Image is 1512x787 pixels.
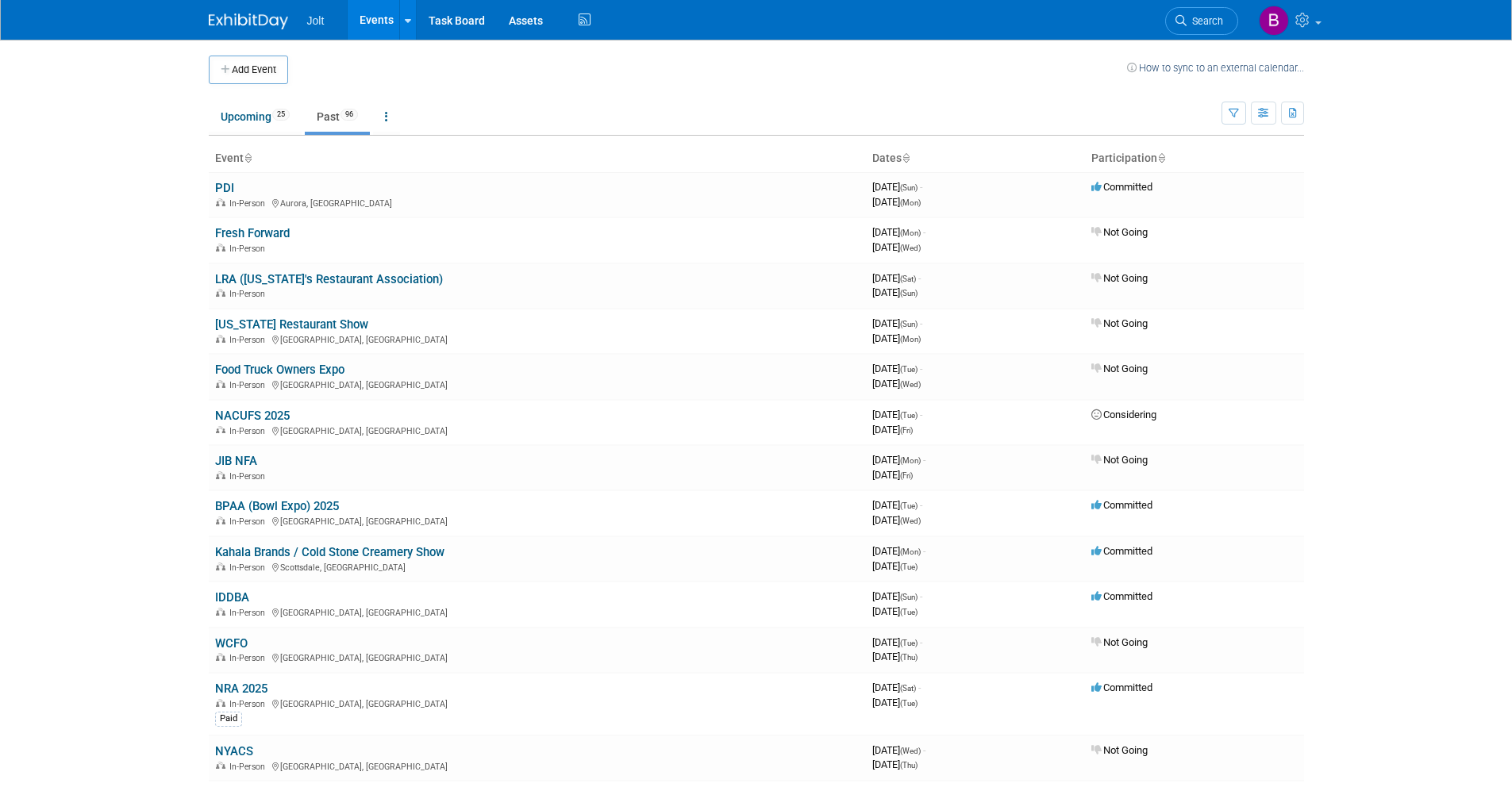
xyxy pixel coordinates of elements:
span: In-Person [229,426,270,436]
span: Not Going [1091,226,1148,238]
span: [DATE] [872,226,925,238]
span: [DATE] [872,681,921,693]
span: In-Person [229,762,270,772]
span: [DATE] [872,409,922,420]
span: (Tue) [900,411,918,420]
span: [DATE] [872,514,921,526]
img: Brooke Valderrama [1259,6,1289,36]
span: [DATE] [872,196,921,208]
a: NYACS [215,744,253,758]
span: - [918,272,921,284]
a: Fresh Forward [215,226,290,240]
img: In-Person Event [216,471,225,479]
a: Sort by Start Date [902,152,910,164]
span: In-Person [229,608,270,618]
img: In-Person Event [216,380,225,388]
span: [DATE] [872,272,921,284]
span: (Sat) [900,684,916,693]
span: [DATE] [872,363,922,374]
span: - [920,409,922,420]
span: [DATE] [872,454,925,466]
div: [GEOGRAPHIC_DATA], [GEOGRAPHIC_DATA] [215,514,860,527]
a: Past96 [305,102,370,132]
th: Participation [1085,145,1304,172]
span: - [923,226,925,238]
span: (Wed) [900,244,921,252]
span: - [920,181,922,193]
span: Considering [1091,409,1156,420]
span: (Thu) [900,653,918,662]
span: (Tue) [900,639,918,647]
a: How to sync to an external calendar... [1127,62,1304,74]
div: [GEOGRAPHIC_DATA], [GEOGRAPHIC_DATA] [215,697,860,709]
span: - [920,363,922,374]
div: [GEOGRAPHIC_DATA], [GEOGRAPHIC_DATA] [215,759,860,772]
span: In-Person [229,471,270,482]
span: (Tue) [900,562,918,571]
span: In-Person [229,380,270,390]
span: - [920,636,922,648]
img: ExhibitDay [209,13,288,29]
div: [GEOGRAPHIC_DATA], [GEOGRAPHIC_DATA] [215,378,860,390]
div: [GEOGRAPHIC_DATA], [GEOGRAPHIC_DATA] [215,651,860,663]
span: Not Going [1091,363,1148,374]
span: Not Going [1091,744,1148,756]
span: In-Person [229,699,270,709]
span: Not Going [1091,454,1148,466]
img: In-Person Event [216,198,225,206]
span: [DATE] [872,560,918,572]
span: (Sun) [900,320,918,328]
span: Committed [1091,590,1152,602]
span: (Tue) [900,501,918,510]
span: [DATE] [872,636,922,648]
a: Kahala Brands / Cold Stone Creamery Show [215,545,444,559]
span: Committed [1091,499,1152,511]
span: Not Going [1091,636,1148,648]
span: (Wed) [900,380,921,389]
span: - [920,590,922,602]
img: In-Person Event [216,244,225,251]
span: In-Person [229,198,270,209]
span: In-Person [229,335,270,345]
span: [DATE] [872,590,922,602]
span: [DATE] [872,286,918,298]
img: In-Person Event [216,762,225,770]
span: [DATE] [872,181,922,193]
div: Paid [215,712,242,726]
a: Sort by Event Name [244,152,252,164]
span: - [923,545,925,557]
span: [DATE] [872,424,913,436]
span: Committed [1091,181,1152,193]
span: (Sun) [900,289,918,298]
span: (Sun) [900,593,918,601]
span: In-Person [229,516,270,527]
th: Dates [866,145,1085,172]
a: NACUFS 2025 [215,409,290,423]
span: [DATE] [872,697,918,708]
span: [DATE] [872,744,925,756]
span: In-Person [229,244,270,254]
a: NRA 2025 [215,681,267,696]
img: In-Person Event [216,426,225,434]
a: IDDBA [215,590,249,605]
div: [GEOGRAPHIC_DATA], [GEOGRAPHIC_DATA] [215,332,860,345]
span: [DATE] [872,241,921,253]
a: Sort by Participation Type [1157,152,1165,164]
div: Aurora, [GEOGRAPHIC_DATA] [215,196,860,209]
span: (Mon) [900,547,921,556]
span: (Fri) [900,426,913,435]
a: PDI [215,181,234,195]
span: (Sun) [900,183,918,192]
a: Upcoming25 [209,102,302,132]
a: JIB NFA [215,454,257,468]
span: (Mon) [900,228,921,237]
span: (Tue) [900,608,918,616]
a: [US_STATE] Restaurant Show [215,317,368,332]
span: (Wed) [900,516,921,525]
span: Jolt [307,14,325,27]
span: - [923,454,925,466]
span: [DATE] [872,378,921,390]
span: (Mon) [900,198,921,207]
span: (Thu) [900,761,918,770]
span: - [920,317,922,329]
